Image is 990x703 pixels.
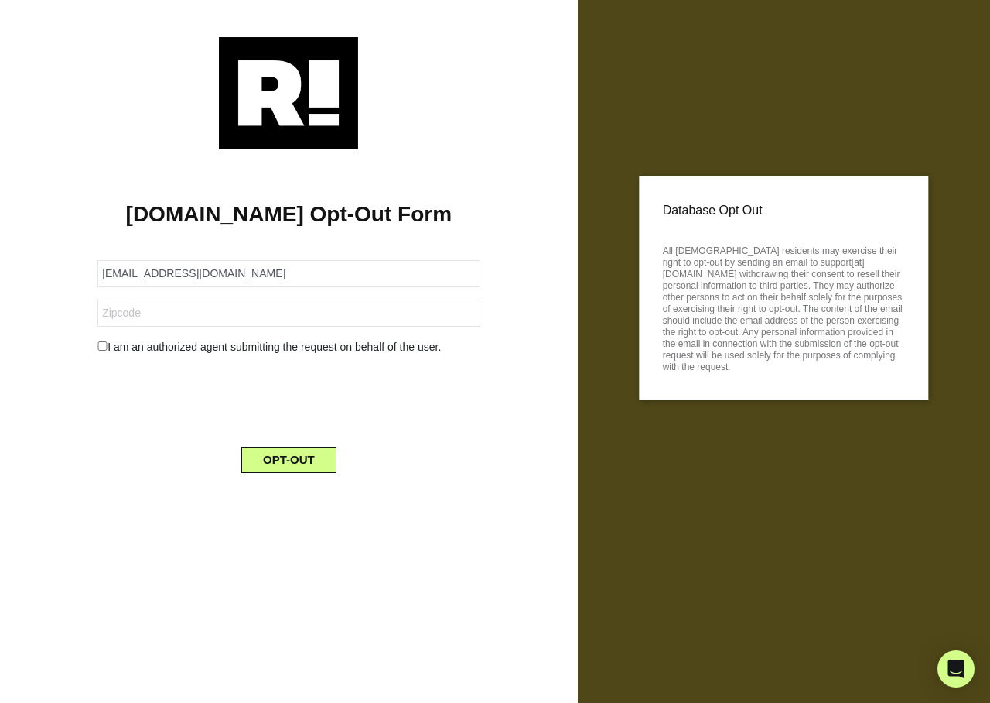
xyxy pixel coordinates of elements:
[171,368,406,428] iframe: reCAPTCHA
[97,300,480,327] input: Zipcode
[219,37,358,149] img: Retention.com
[241,447,336,473] button: OPT-OUT
[86,339,491,355] div: I am an authorized agent submitting the request on behalf of the user.
[663,241,905,373] p: All [DEMOGRAPHIC_DATA] residents may exercise their right to opt-out by sending an email to suppo...
[23,201,555,228] h1: [DOMAIN_NAME] Opt-Out Form
[97,260,480,287] input: Email Address
[663,199,905,222] p: Database Opt Out
[937,650,975,688] div: Open Intercom Messenger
